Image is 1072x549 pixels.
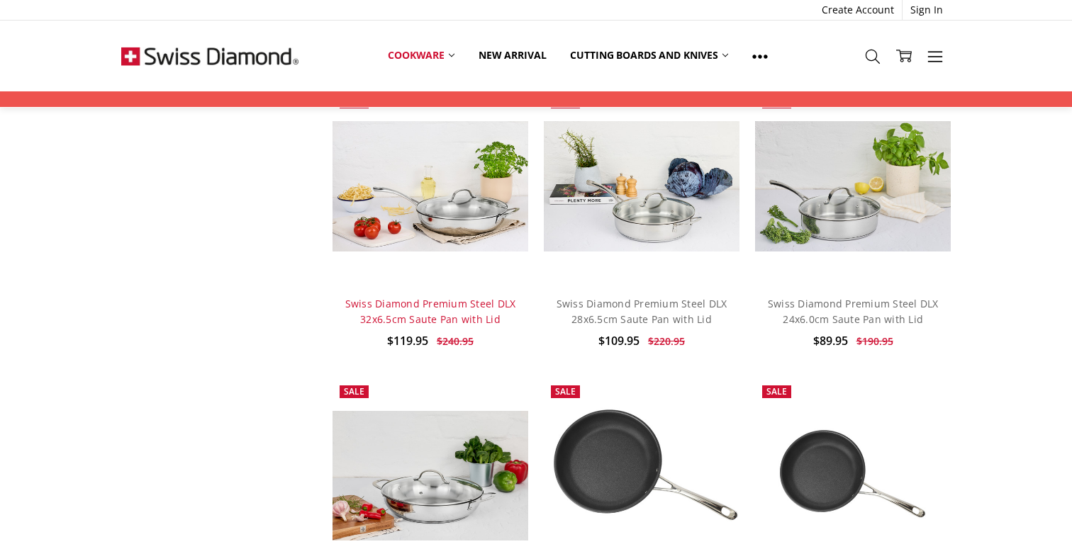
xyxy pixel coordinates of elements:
span: $109.95 [598,333,640,349]
span: $89.95 [813,333,848,349]
span: $240.95 [437,334,474,348]
span: Sale [555,385,576,397]
a: Swiss Diamond Premium Steel DLX 32x6.5cm Saute Pan with Lid [333,89,528,284]
a: New arrival [467,40,558,71]
img: Swiss Diamond Premium Steel DLX 32x6.5cm Saute Pan with Lid [333,121,528,251]
img: Swiss Diamond Premium Steel DLX 28x6.5cm Saute Pan with Lid [544,121,739,251]
a: Cookware [376,40,467,71]
a: Swiss Diamond Premium Steel DLX 24x6.0cm Saute Pan with Lid [768,297,939,326]
a: Swiss Diamond Premium Steel DLX 28x6.5cm Saute Pan with Lid [544,89,739,284]
img: Swiss Diamond Premium Steel DLX 24x6.0cm Saute Pan with Lid [755,121,951,251]
span: Sale [766,385,787,397]
span: $220.95 [648,334,685,348]
span: $119.95 [387,333,428,349]
a: Swiss Diamond Premium Steel DLX 24x6.0cm Saute Pan with Lid [755,89,951,284]
a: Show All [740,40,780,72]
a: Swiss Diamond Premium Steel DLX 32x6.5cm Saute Pan with Lid [345,297,516,326]
span: Sale [344,385,364,397]
a: Swiss Diamond Premium Steel DLX 28x6.5cm Saute Pan with Lid [557,297,727,326]
img: Swiss Diamond Premium Steel DLX 32x6.5cm Chef Pan with lid [333,411,528,541]
img: Free Shipping On Every Order [121,21,298,91]
a: Cutting boards and knives [558,40,740,71]
span: $190.95 [856,334,893,348]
